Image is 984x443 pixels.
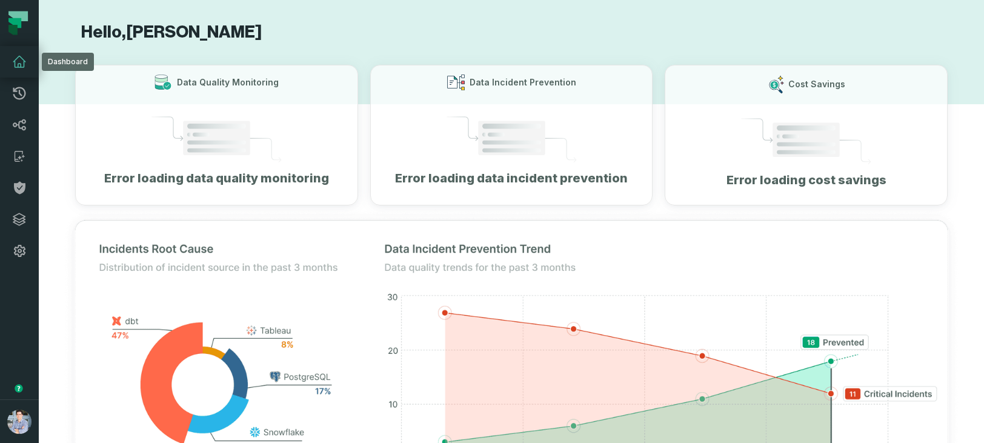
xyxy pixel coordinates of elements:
[104,170,329,187] h1: Error loading data quality monitoring
[370,65,653,205] button: Data Incident PreventionError loading data incident prevention
[788,78,845,90] h3: Cost Savings
[726,172,886,188] h1: Error loading cost savings
[177,76,279,88] h3: Data Quality Monitoring
[665,65,948,205] button: Cost SavingsError loading cost savings
[13,383,24,394] div: Tooltip anchor
[42,53,94,71] div: Dashboard
[7,410,32,434] img: avatar of Alon Nafta
[395,170,628,187] h1: Error loading data incident prevention
[470,76,576,88] h3: Data Incident Prevention
[75,65,358,205] button: Data Quality MonitoringError loading data quality monitoring
[75,22,948,43] h1: Hello, [PERSON_NAME]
